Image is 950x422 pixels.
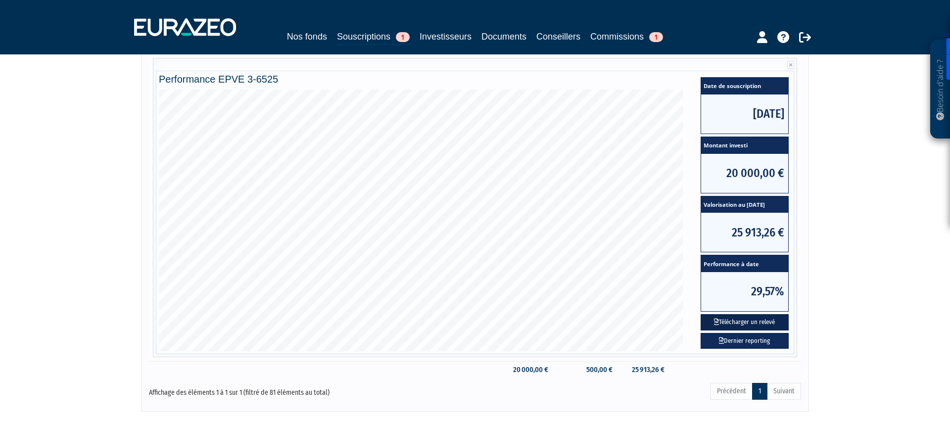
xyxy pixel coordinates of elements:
[701,272,788,311] span: 29,57%
[481,30,526,44] a: Documents
[553,361,617,378] td: 500,00 €
[337,30,410,45] a: Souscriptions1
[935,45,946,134] p: Besoin d'aide ?
[701,78,788,94] span: Date de souscription
[649,32,663,42] span: 1
[701,94,788,134] span: [DATE]
[396,32,410,42] span: 1
[752,383,767,400] a: 1
[134,18,236,36] img: 1732889491-logotype_eurazeo_blanc_rvb.png
[701,137,788,154] span: Montant investi
[159,74,791,85] h4: Performance EPVE 3-6525
[701,196,788,213] span: Valorisation au [DATE]
[701,333,789,349] a: Dernier reporting
[701,213,788,252] span: 25 913,26 €
[536,30,580,44] a: Conseillers
[701,314,789,330] button: Télécharger un relevé
[287,30,327,44] a: Nos fonds
[420,30,472,44] a: Investisseurs
[590,30,663,44] a: Commissions1
[701,255,788,272] span: Performance à date
[617,361,669,378] td: 25 913,26 €
[497,361,553,378] td: 20 000,00 €
[149,382,412,398] div: Affichage des éléments 1 à 1 sur 1 (filtré de 81 éléments au total)
[701,154,788,193] span: 20 000,00 €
